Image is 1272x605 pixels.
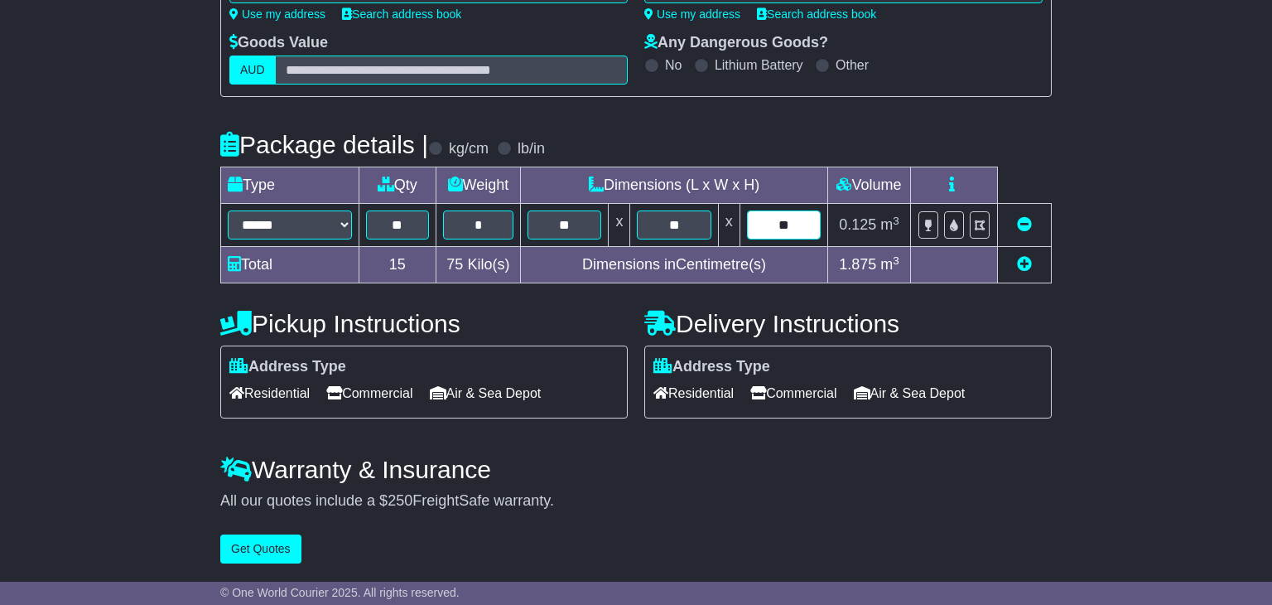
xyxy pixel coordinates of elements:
[359,247,436,283] td: 15
[229,380,310,406] span: Residential
[827,167,910,204] td: Volume
[665,57,682,73] label: No
[521,247,828,283] td: Dimensions in Centimetre(s)
[644,310,1052,337] h4: Delivery Instructions
[326,380,412,406] span: Commercial
[609,204,630,247] td: x
[757,7,876,21] a: Search address book
[388,492,412,509] span: 250
[220,492,1052,511] div: All our quotes include a $ FreightSafe warranty.
[221,167,359,204] td: Type
[220,310,628,337] h4: Pickup Instructions
[221,247,359,283] td: Total
[229,34,328,52] label: Goods Value
[229,56,276,85] label: AUD
[1017,216,1032,233] a: Remove this item
[750,380,836,406] span: Commercial
[880,216,899,233] span: m
[436,167,521,204] td: Weight
[521,167,828,204] td: Dimensions (L x W x H)
[653,358,770,376] label: Address Type
[359,167,436,204] td: Qty
[449,140,489,158] label: kg/cm
[518,140,545,158] label: lb/in
[220,131,428,158] h4: Package details |
[430,380,542,406] span: Air & Sea Depot
[653,380,734,406] span: Residential
[839,256,876,273] span: 1.875
[893,215,899,227] sup: 3
[839,216,876,233] span: 0.125
[229,358,346,376] label: Address Type
[229,7,325,21] a: Use my address
[446,256,463,273] span: 75
[836,57,869,73] label: Other
[220,586,460,599] span: © One World Courier 2025. All rights reserved.
[220,456,1052,483] h4: Warranty & Insurance
[220,535,301,564] button: Get Quotes
[436,247,521,283] td: Kilo(s)
[718,204,740,247] td: x
[854,380,966,406] span: Air & Sea Depot
[1017,256,1032,273] a: Add new item
[644,34,828,52] label: Any Dangerous Goods?
[880,256,899,273] span: m
[342,7,461,21] a: Search address book
[715,57,803,73] label: Lithium Battery
[644,7,740,21] a: Use my address
[893,254,899,267] sup: 3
